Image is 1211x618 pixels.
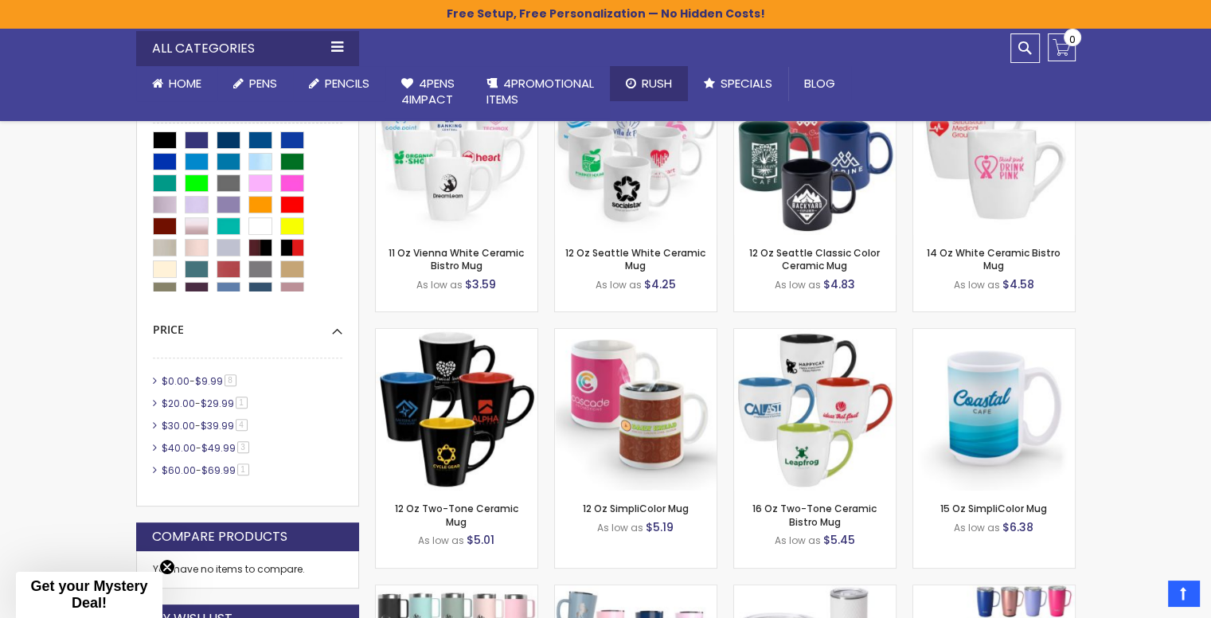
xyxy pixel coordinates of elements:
span: 3 [237,441,249,453]
span: As low as [954,278,1000,291]
a: Branded 18 Oz. Hydrapeak Java Coffee Mug [555,585,717,598]
a: Top [1168,581,1199,606]
a: $60.00-$69.991 [158,463,255,477]
span: $9.99 [195,374,223,388]
span: As low as [596,278,642,291]
span: Pencils [325,75,369,92]
img: 12 Oz Seattle White Ceramic Mug [555,73,717,235]
a: $0.00-$9.998 [158,374,242,388]
a: 12 Oz Two-Tone Ceramic Mug [376,328,537,342]
a: 4PROMOTIONALITEMS [471,66,610,118]
a: 4Pens4impact [385,66,471,118]
span: 4 [236,419,248,431]
img: 16 Oz Two-Tone Ceramic Bistro Mug [734,329,896,491]
span: 1 [236,397,248,409]
a: Rush [610,66,688,101]
span: $4.58 [1002,276,1034,292]
div: Get your Mystery Deal!Close teaser [16,572,162,618]
a: 16 Oz Two-Tone Ceramic Bistro Mug [752,502,877,528]
a: 15 Oz SimpliColor Mug [940,502,1047,515]
a: 12 Oz SimpliColor Mug [555,328,717,342]
strong: Compare Products [152,528,287,546]
img: 15 Oz SimpliColor Mug [913,329,1075,491]
div: You have no items to compare. [136,551,359,589]
a: 12 Oz Seattle Classic Color Ceramic Mug [749,246,880,272]
a: 0 [1048,33,1076,61]
a: Authentic SWIG® 18Oz Mug Tumbler [913,585,1075,598]
a: 14 Oz White Ceramic Bistro Mug [927,246,1061,272]
span: $5.45 [823,532,855,548]
span: 4PROMOTIONAL ITEMS [486,75,594,108]
a: Home [136,66,217,101]
a: Blog [788,66,851,101]
a: Specials [688,66,788,101]
span: $60.00 [162,463,196,477]
span: As low as [418,534,464,547]
a: Pens [217,66,293,101]
img: 12 Oz Two-Tone Ceramic Mug [376,329,537,491]
a: $20.00-$29.991 [158,397,253,410]
span: $49.99 [201,441,236,455]
a: 16 Oz Two-Tone Ceramic Bistro Mug [734,328,896,342]
span: Specials [721,75,772,92]
span: $6.38 [1002,519,1033,535]
a: Pencils [293,66,385,101]
button: Close teaser [159,559,175,575]
div: All Categories [136,31,359,66]
span: $29.99 [201,397,234,410]
img: 12 Oz SimpliColor Mug [555,329,717,491]
a: $40.00-$49.993 [158,441,255,455]
span: $5.01 [467,532,494,548]
img: 14 Oz White Ceramic Bistro Mug [913,73,1075,235]
a: 15 Oz SimpliColor Mug [913,328,1075,342]
a: 12 Oz Seattle White Ceramic Mug [565,246,705,272]
span: Home [169,75,201,92]
a: Branded 12 Oz. Hydrapeak Coffee Promo Mug [376,585,537,598]
span: $5.19 [646,519,674,535]
span: 0 [1069,32,1076,47]
span: 4Pens 4impact [401,75,455,108]
a: $30.00-$39.994 [158,419,253,432]
span: Rush [642,75,672,92]
span: As low as [416,278,463,291]
span: $20.00 [162,397,195,410]
span: Blog [804,75,835,92]
img: 12 Oz Seattle Classic Color Ceramic Mug [734,73,896,235]
span: $69.99 [201,463,236,477]
span: As low as [775,534,821,547]
span: As low as [597,521,643,534]
a: Authentic SWIG® 12 Oz Golf Partee Lowball Tumbler [734,585,896,598]
span: $39.99 [201,419,234,432]
span: $30.00 [162,419,195,432]
div: Price [153,311,342,338]
span: $4.83 [823,276,855,292]
span: As low as [775,278,821,291]
span: $3.59 [465,276,496,292]
span: As low as [954,521,1000,534]
a: 12 Oz Two-Tone Ceramic Mug [395,502,518,528]
a: 11 Oz Vienna White Ceramic Bistro Mug [389,246,524,272]
span: Get your Mystery Deal! [30,578,147,611]
span: 1 [237,463,249,475]
a: 12 Oz SimpliColor Mug [583,502,689,515]
span: $0.00 [162,374,189,388]
span: Pens [249,75,277,92]
span: $4.25 [644,276,676,292]
img: 11 Oz Vienna White Ceramic Bistro Mug [376,73,537,235]
span: $40.00 [162,441,196,455]
span: 8 [225,374,236,386]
